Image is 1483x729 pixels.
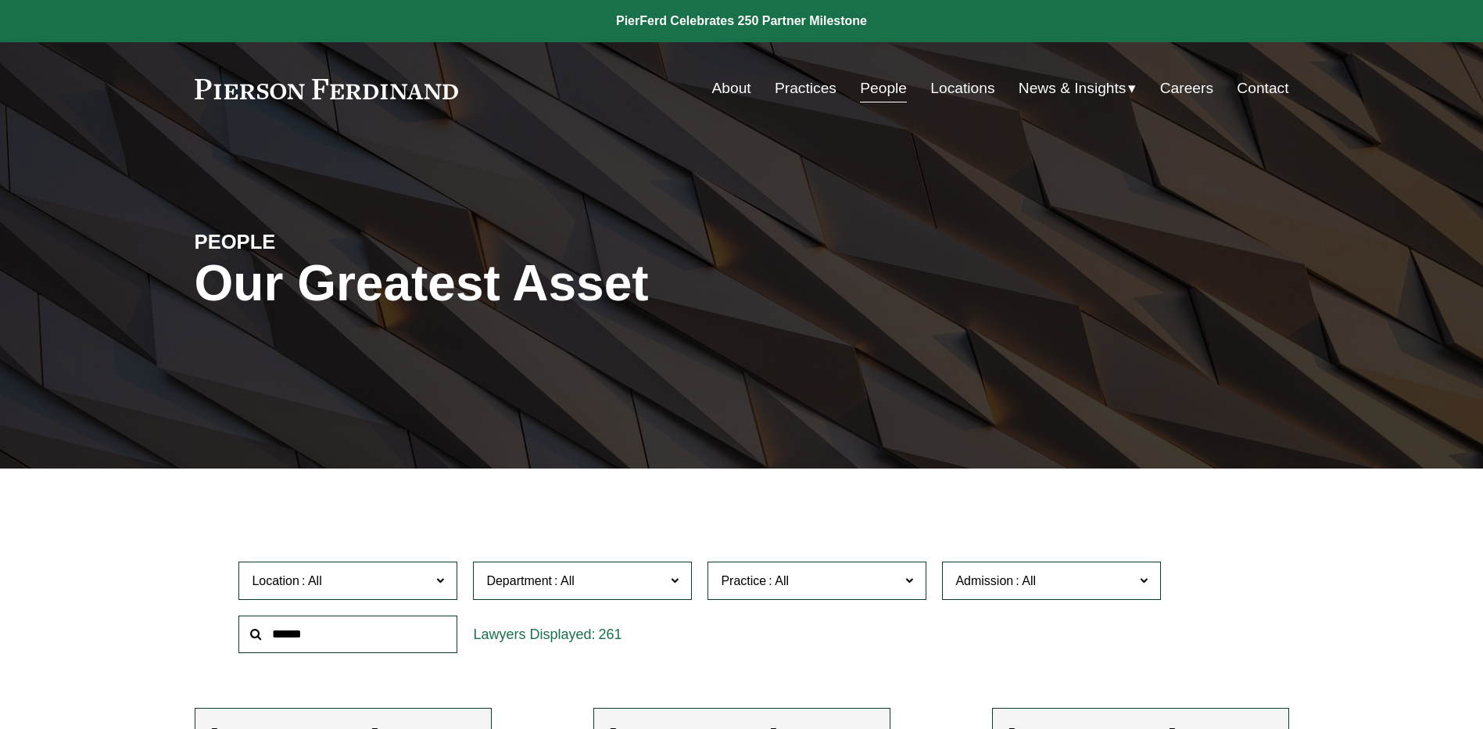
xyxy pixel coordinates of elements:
h4: PEOPLE [195,229,468,254]
a: folder dropdown [1019,74,1137,103]
span: Admission [955,574,1013,587]
a: Locations [930,74,994,103]
a: Contact [1237,74,1288,103]
a: Practices [775,74,836,103]
a: About [712,74,751,103]
span: 261 [598,627,621,642]
a: People [860,74,907,103]
span: Practice [721,574,766,587]
span: Location [252,574,299,587]
h1: Our Greatest Asset [195,255,924,312]
a: Careers [1160,74,1213,103]
span: Department [486,574,552,587]
span: News & Insights [1019,75,1127,102]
